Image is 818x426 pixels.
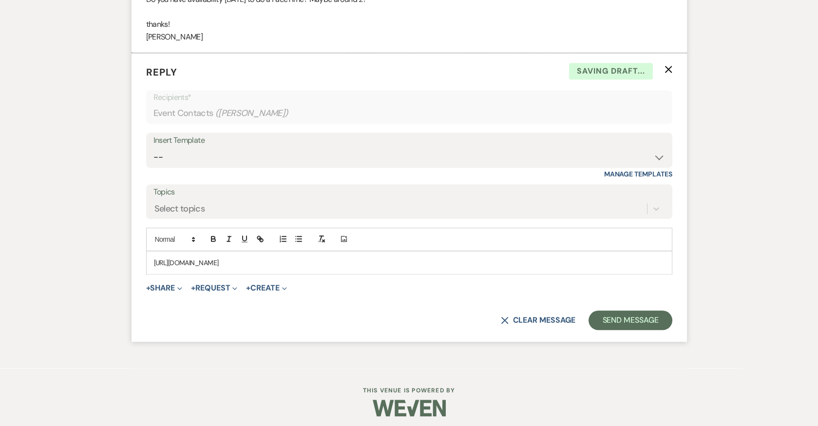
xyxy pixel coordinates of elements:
[153,91,665,104] p: Recipients*
[501,316,575,324] button: Clear message
[373,391,446,425] img: Weven Logo
[146,18,672,31] p: thanks!
[191,284,237,292] button: Request
[146,284,183,292] button: Share
[191,284,195,292] span: +
[153,104,665,123] div: Event Contacts
[604,170,672,178] a: Manage Templates
[246,284,250,292] span: +
[154,257,665,268] p: [URL][DOMAIN_NAME]
[215,107,288,120] span: ( [PERSON_NAME] )
[589,310,672,330] button: Send Message
[153,134,665,148] div: Insert Template
[246,284,286,292] button: Create
[146,66,177,78] span: Reply
[153,185,665,199] label: Topics
[146,31,672,43] p: [PERSON_NAME]
[146,284,151,292] span: +
[569,63,653,79] span: Saving draft...
[154,202,205,215] div: Select topics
